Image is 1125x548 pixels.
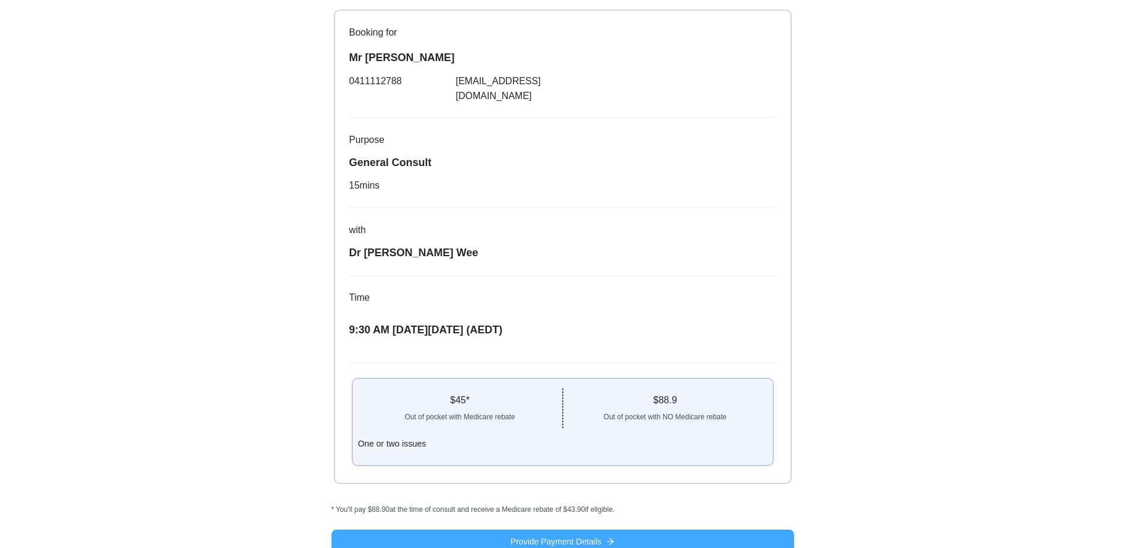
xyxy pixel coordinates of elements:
[349,244,776,261] div: Dr [PERSON_NAME] Wee
[358,407,562,423] div: Out of pocket with Medicare rebate
[456,74,563,103] div: [EMAIL_ADDRESS][DOMAIN_NAME]
[332,504,794,515] div: * You'll pay $ 88.90 at the time of consult and receive a Medicare rebate of $ 43.90 if eligible.
[349,178,776,193] div: 15 mins
[358,437,767,451] div: One or two issues
[349,49,776,66] div: Mr [PERSON_NAME]
[349,222,776,237] div: with
[606,537,614,547] span: arrow-right
[349,154,776,171] div: General Consult
[349,321,776,338] p: 9:30 AM [DATE][DATE] ( AEDT )
[349,290,776,305] p: Time
[349,74,456,103] div: 0411112788
[511,535,601,548] span: Provide Payment Details
[563,393,767,407] div: $ 88.9
[349,25,776,40] p: Booking for
[349,132,776,147] div: Purpose
[563,407,767,423] div: Out of pocket with NO Medicare rebate
[358,393,562,407] div: $ 45 *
